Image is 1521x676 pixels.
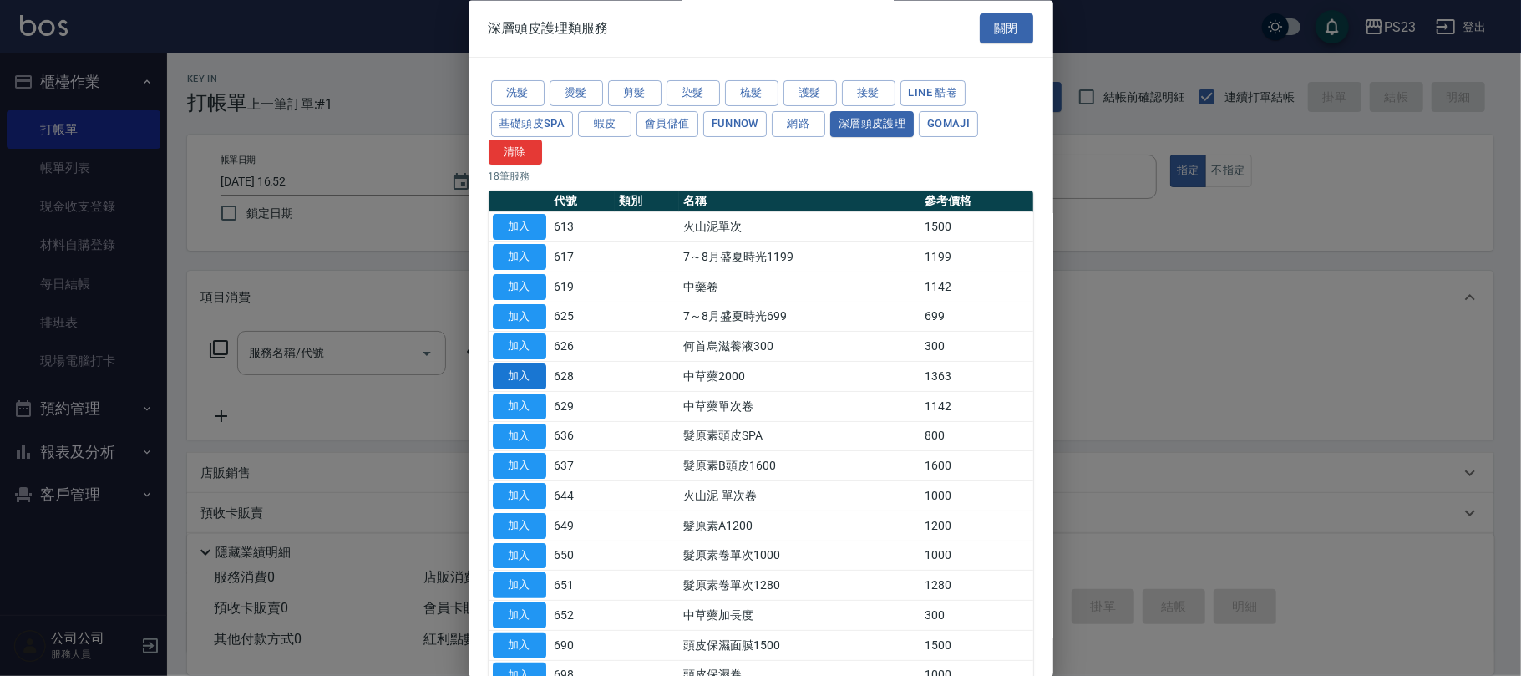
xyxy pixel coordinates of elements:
[550,392,615,422] td: 629
[920,541,1032,572] td: 1000
[489,170,1033,185] p: 18 筆服務
[920,191,1032,213] th: 參考價格
[493,633,546,658] button: 加入
[493,304,546,330] button: 加入
[679,272,920,302] td: 中藥卷
[920,242,1032,272] td: 1199
[679,511,920,541] td: 髮原素A1200
[920,392,1032,422] td: 1142
[679,302,920,333] td: 7～8月盛夏時光699
[920,302,1032,333] td: 699
[842,81,895,107] button: 接髮
[493,543,546,569] button: 加入
[920,362,1032,392] td: 1363
[493,513,546,539] button: 加入
[636,111,698,137] button: 會員儲值
[491,81,545,107] button: 洗髮
[615,191,679,213] th: 類別
[679,242,920,272] td: 7～8月盛夏時光1199
[493,484,546,510] button: 加入
[578,111,631,137] button: 蝦皮
[550,541,615,572] td: 650
[920,511,1032,541] td: 1200
[920,422,1032,452] td: 800
[920,481,1032,511] td: 1000
[920,212,1032,242] td: 1500
[550,481,615,511] td: 644
[493,215,546,241] button: 加入
[920,571,1032,601] td: 1280
[920,332,1032,362] td: 300
[550,302,615,333] td: 625
[493,364,546,390] button: 加入
[679,422,920,452] td: 髮原素頭皮SPA
[679,631,920,661] td: 頭皮保濕面膜1500
[550,212,615,242] td: 613
[493,394,546,419] button: 加入
[550,332,615,362] td: 626
[493,274,546,300] button: 加入
[900,81,966,107] button: LINE 酷卷
[679,571,920,601] td: 髮原素卷單次1280
[783,81,837,107] button: 護髮
[980,13,1033,44] button: 關閉
[679,332,920,362] td: 何首烏滋養液300
[491,111,574,137] button: 基礎頭皮SPA
[493,424,546,450] button: 加入
[703,111,767,137] button: FUNNOW
[920,451,1032,481] td: 1600
[920,601,1032,631] td: 300
[679,601,920,631] td: 中草藥加長度
[679,451,920,481] td: 髮原素B頭皮1600
[667,81,720,107] button: 染髮
[550,191,615,213] th: 代號
[493,573,546,599] button: 加入
[493,334,546,360] button: 加入
[550,422,615,452] td: 636
[550,362,615,392] td: 628
[608,81,662,107] button: 剪髮
[679,191,920,213] th: 名稱
[679,541,920,572] td: 髮原素卷單次1000
[679,362,920,392] td: 中草藥2000
[679,212,920,242] td: 火山泥單次
[550,451,615,481] td: 637
[550,631,615,661] td: 690
[550,242,615,272] td: 617
[489,140,542,165] button: 清除
[550,601,615,631] td: 652
[550,81,603,107] button: 燙髮
[679,392,920,422] td: 中草藥單次卷
[920,631,1032,661] td: 1500
[550,272,615,302] td: 619
[493,603,546,629] button: 加入
[550,571,615,601] td: 651
[772,111,825,137] button: 網路
[920,272,1032,302] td: 1142
[919,111,978,137] button: Gomaji
[679,481,920,511] td: 火山泥-單次卷
[489,20,609,37] span: 深層頭皮護理類服務
[725,81,778,107] button: 梳髮
[550,511,615,541] td: 649
[493,245,546,271] button: 加入
[493,454,546,480] button: 加入
[830,111,914,137] button: 深層頭皮護理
